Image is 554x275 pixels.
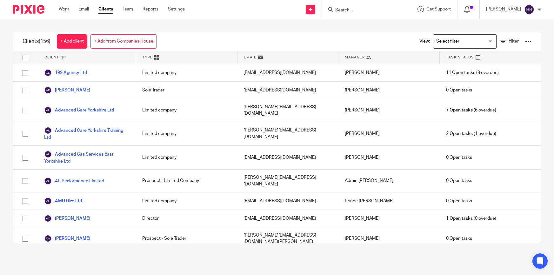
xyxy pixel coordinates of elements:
[335,8,392,13] input: Search
[44,177,104,185] a: AL Performance Limited
[237,227,338,250] div: [PERSON_NAME][EMAIL_ADDRESS][DOMAIN_NAME][PERSON_NAME]
[44,177,52,185] img: svg%3E
[136,82,237,99] div: Sole Trader
[345,55,365,60] span: Manager
[446,131,473,137] span: 2 Open tasks
[433,34,497,49] div: Search for option
[237,64,338,81] div: [EMAIL_ADDRESS][DOMAIN_NAME]
[19,51,31,64] input: Select all
[524,4,534,15] img: svg%3E
[338,192,440,210] div: Prince [PERSON_NAME]
[237,210,338,227] div: [EMAIL_ADDRESS][DOMAIN_NAME]
[237,192,338,210] div: [EMAIL_ADDRESS][DOMAIN_NAME]
[446,55,474,60] span: Task Status
[446,154,472,161] span: 0 Open tasks
[136,210,237,227] div: Director
[237,146,338,169] div: [EMAIL_ADDRESS][DOMAIN_NAME]
[509,39,519,44] span: Filter
[136,99,237,122] div: Limited company
[143,6,158,12] a: Reports
[237,82,338,99] div: [EMAIL_ADDRESS][DOMAIN_NAME]
[446,107,473,113] span: 7 Open tasks
[136,170,237,192] div: Prospect - Limited Company
[44,55,59,60] span: Client
[446,70,475,76] span: 11 Open tasks
[446,178,472,184] span: 0 Open tasks
[446,70,499,76] span: (8 overdue)
[44,106,52,114] img: svg%3E
[44,86,52,94] img: svg%3E
[244,55,257,60] span: Email
[338,146,440,169] div: [PERSON_NAME]
[39,39,50,44] span: (156)
[237,170,338,192] div: [PERSON_NAME][EMAIL_ADDRESS][DOMAIN_NAME]
[237,99,338,122] div: [PERSON_NAME][EMAIL_ADDRESS][DOMAIN_NAME]
[446,198,472,204] span: 0 Open tasks
[44,235,52,242] img: svg%3E
[410,32,531,51] div: View:
[136,122,237,145] div: Limited company
[90,34,157,49] a: + Add from Companies House
[338,227,440,250] div: [PERSON_NAME]
[44,215,52,222] img: svg%3E
[44,86,90,94] a: [PERSON_NAME]
[426,7,451,11] span: Get Support
[168,6,185,12] a: Settings
[44,127,130,141] a: Advanced Care Yorkshire Training Ltd
[237,122,338,145] div: [PERSON_NAME][EMAIL_ADDRESS][DOMAIN_NAME]
[13,5,44,14] img: Pixie
[446,215,496,222] span: (0 overdue)
[78,6,89,12] a: Email
[136,146,237,169] div: Limited company
[44,106,114,114] a: Advanced Care Yorkshire Ltd
[136,227,237,250] div: Prospect - Sole Trader
[98,6,113,12] a: Clients
[446,87,472,93] span: 0 Open tasks
[446,131,496,137] span: (1 overdue)
[338,210,440,227] div: [PERSON_NAME]
[44,151,130,164] a: Advanced Gas Services East Yorkshire Ltd
[44,127,52,134] img: svg%3E
[338,82,440,99] div: [PERSON_NAME]
[338,99,440,122] div: [PERSON_NAME]
[338,64,440,81] div: [PERSON_NAME]
[44,235,90,242] a: [PERSON_NAME]
[59,6,69,12] a: Work
[136,192,237,210] div: Limited company
[338,122,440,145] div: [PERSON_NAME]
[486,6,521,12] p: [PERSON_NAME]
[44,151,52,158] img: svg%3E
[446,235,472,242] span: 0 Open tasks
[434,36,493,47] input: Search for option
[57,34,87,49] a: + Add client
[446,107,496,113] span: (6 overdue)
[143,55,153,60] span: Type
[136,64,237,81] div: Limited company
[44,69,87,77] a: 199 Agency Ltd
[446,215,473,222] span: 1 Open tasks
[23,38,50,45] h1: Clients
[44,197,82,205] a: AMH Hire Ltd
[338,170,440,192] div: Admin [PERSON_NAME]
[123,6,133,12] a: Team
[44,69,52,77] img: svg%3E
[44,215,90,222] a: [PERSON_NAME]
[44,197,52,205] img: svg%3E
